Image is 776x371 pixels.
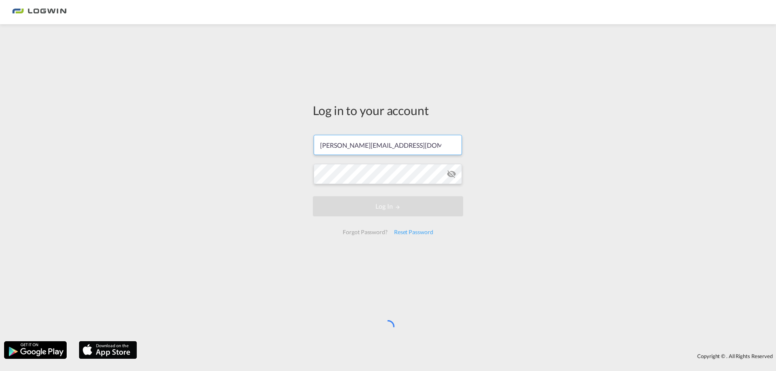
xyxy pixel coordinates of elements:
[339,225,390,239] div: Forgot Password?
[141,349,776,363] div: Copyright © . All Rights Reserved
[313,102,463,119] div: Log in to your account
[314,135,462,155] input: Enter email/phone number
[78,340,138,360] img: apple.png
[3,340,67,360] img: google.png
[391,225,436,239] div: Reset Password
[313,196,463,216] button: LOGIN
[12,3,67,21] img: bc73a0e0d8c111efacd525e4c8ad7d32.png
[447,169,456,179] md-icon: icon-eye-off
